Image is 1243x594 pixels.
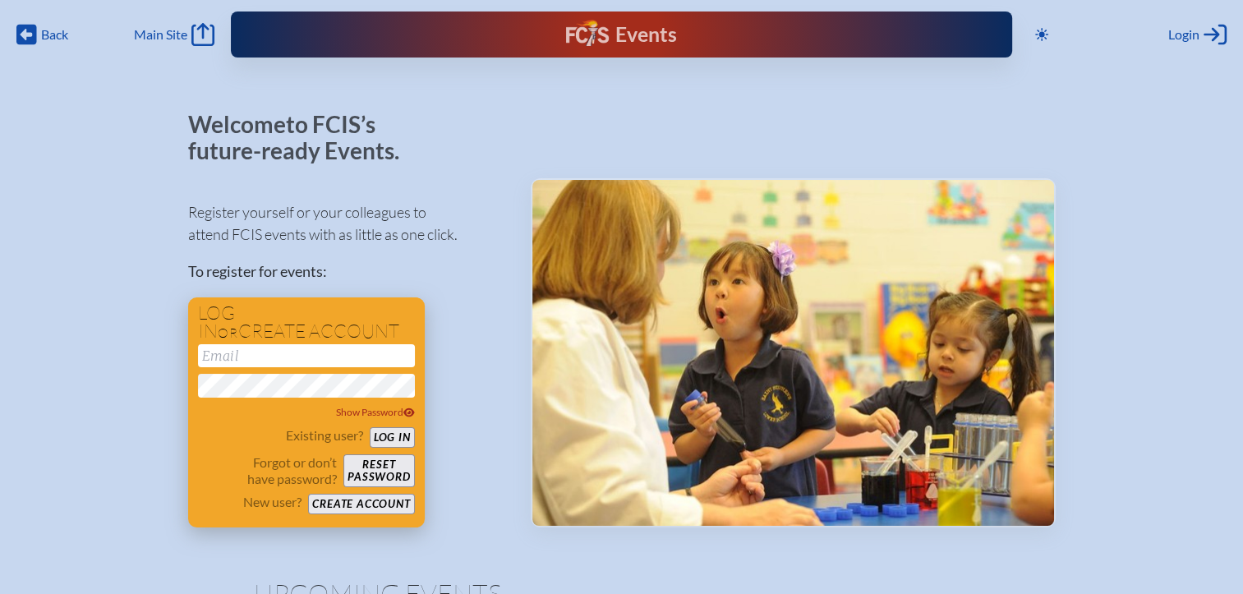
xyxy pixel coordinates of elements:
input: Email [198,344,415,367]
button: Resetpassword [343,454,414,487]
button: Log in [370,427,415,448]
p: Register yourself or your colleagues to attend FCIS events with as little as one click. [188,201,504,246]
p: New user? [243,494,302,510]
img: Events [532,180,1054,527]
h1: Log in create account [198,304,415,341]
span: Login [1168,26,1199,43]
span: Show Password [336,406,415,418]
p: Forgot or don’t have password? [198,454,338,487]
span: or [218,325,238,341]
p: To register for events: [188,260,504,283]
p: Existing user? [286,427,363,444]
p: Welcome to FCIS’s future-ready Events. [188,112,418,163]
a: Main Site [134,23,214,46]
span: Main Site [134,26,187,43]
span: Back [41,26,68,43]
button: Create account [308,494,414,514]
div: FCIS Events — Future ready [453,20,790,49]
